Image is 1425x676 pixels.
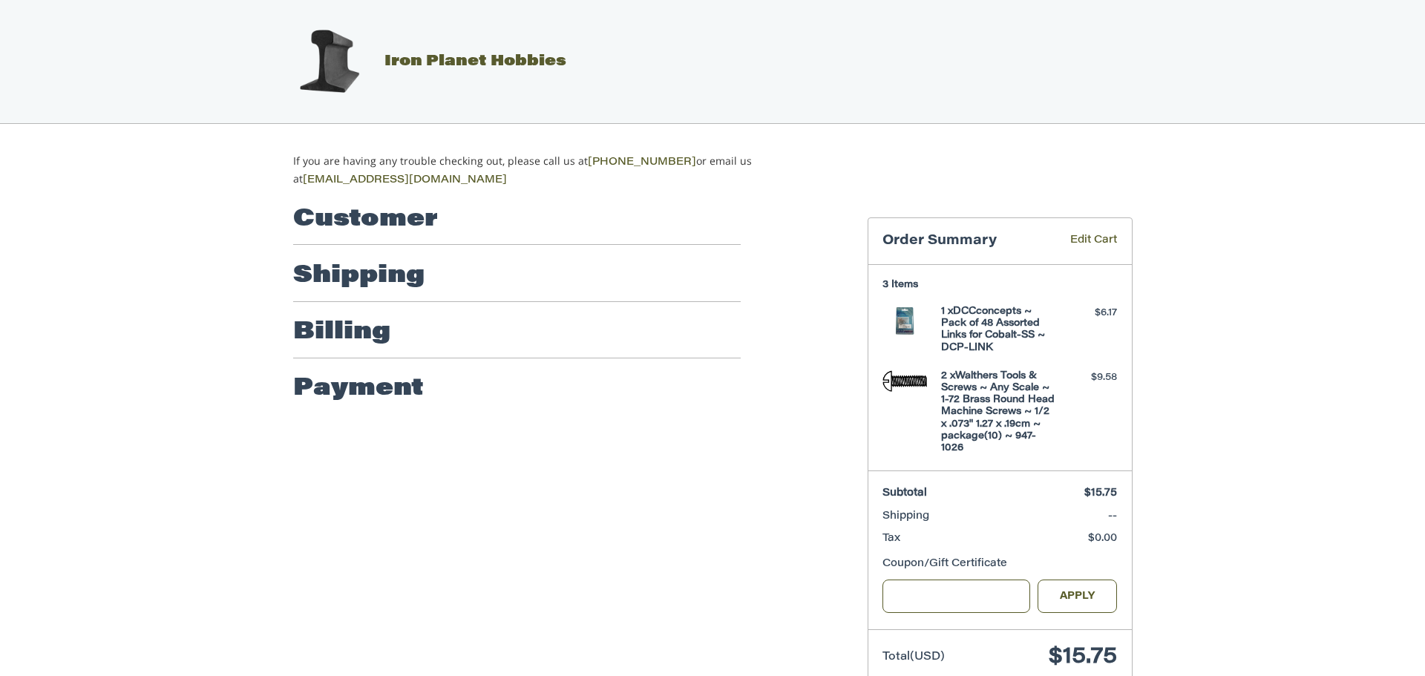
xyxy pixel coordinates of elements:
h2: Payment [293,374,424,404]
a: Iron Planet Hobbies [277,54,566,69]
span: Total (USD) [882,652,945,663]
span: $15.75 [1049,646,1117,669]
span: Iron Planet Hobbies [384,54,566,69]
h3: Order Summary [882,233,1049,250]
button: Apply [1038,580,1118,613]
div: $6.17 [1058,306,1117,321]
span: -- [1108,511,1117,522]
span: Subtotal [882,488,927,499]
h3: 3 Items [882,279,1117,291]
a: [EMAIL_ADDRESS][DOMAIN_NAME] [303,175,507,186]
div: Coupon/Gift Certificate [882,557,1117,572]
span: Shipping [882,511,929,522]
p: If you are having any trouble checking out, please call us at or email us at [293,153,799,188]
a: Edit Cart [1049,233,1117,250]
img: Iron Planet Hobbies [292,24,366,99]
div: $9.58 [1058,370,1117,385]
span: $0.00 [1088,534,1117,544]
span: Tax [882,534,900,544]
h4: 2 x Walthers Tools & Screws ~ Any Scale ~ 1-72 Brass Round Head Machine Screws ~ 1/2 x .073" 1.27... [941,370,1055,455]
h2: Shipping [293,261,425,291]
span: $15.75 [1084,488,1117,499]
input: Gift Certificate or Coupon Code [882,580,1030,613]
h2: Billing [293,318,390,347]
h2: Customer [293,205,438,234]
a: [PHONE_NUMBER] [588,157,696,168]
h4: 1 x DCCconcepts ~ Pack of 48 Assorted Links for Cobalt-SS ~ DCP-LINK [941,306,1055,354]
